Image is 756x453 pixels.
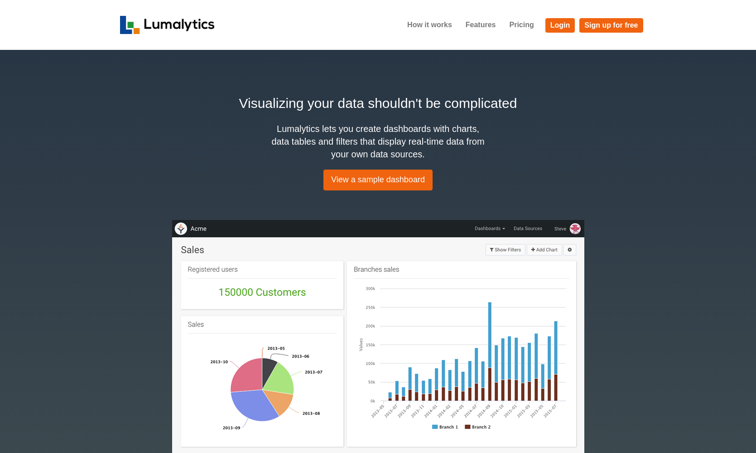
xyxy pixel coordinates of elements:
[459,14,503,36] a: Features
[545,18,575,33] a: Login
[323,170,433,190] a: View a sample dashboard
[120,16,215,34] img: logo_v2-f34f87db3d4d9f5311d6c47995059ad6168825a3e1eb260e01c8041e89355404.png
[400,14,459,36] a: How it works
[579,18,643,33] a: Sign up for free
[120,93,636,113] h2: Visualizing your data shouldn't be complicated
[502,14,540,36] a: Pricing
[270,122,487,161] h4: Lumalytics lets you create dashboards with charts, data tables and filters that display real-time...
[700,396,756,439] iframe: chat widget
